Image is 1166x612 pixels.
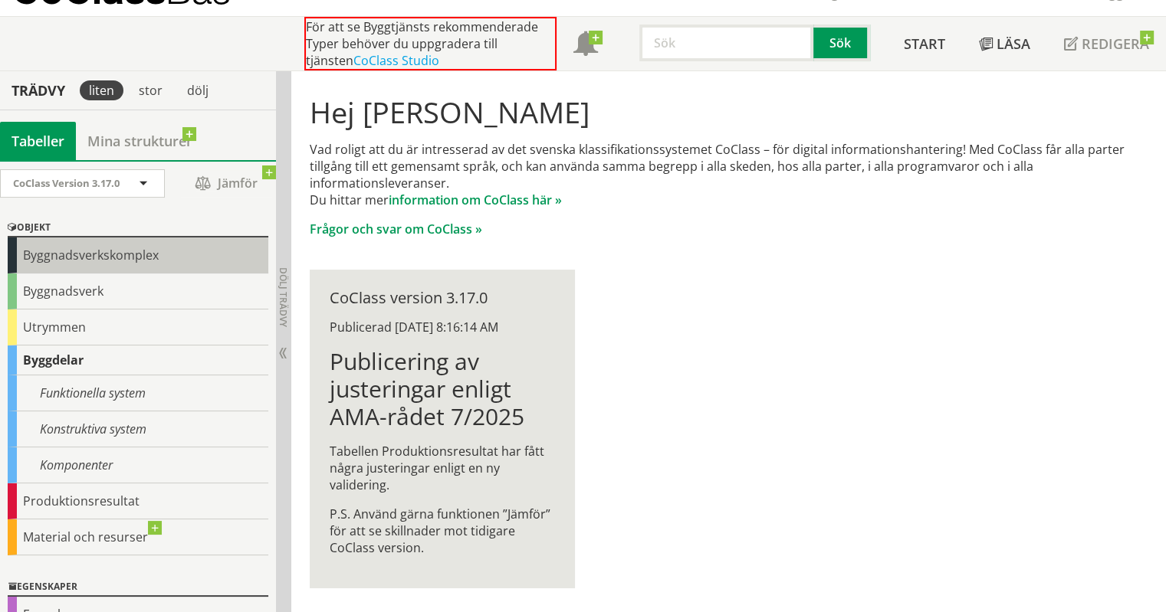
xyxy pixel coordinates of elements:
[1082,34,1149,53] span: Redigera
[304,17,557,70] div: För att se Byggtjänsts rekommenderade Typer behöver du uppgradera till tjänsten
[8,273,268,309] div: Byggnadsverk
[310,95,1148,129] h1: Hej [PERSON_NAME]
[310,141,1148,208] p: Vad roligt att du är intresserad av det svenska klassifikationssystemet CoClass – för digital inf...
[962,17,1047,70] a: Läsa
[813,25,870,61] button: Sök
[330,290,555,306] div: CoClass version 3.17.0
[277,267,290,327] span: Dölj trädvy
[904,34,945,53] span: Start
[3,82,74,99] div: Trädvy
[13,176,120,190] span: CoClass Version 3.17.0
[639,25,813,61] input: Sök
[8,345,268,375] div: Byggdelar
[310,221,482,237] a: Frågor och svar om CoClass »
[130,80,172,100] div: stor
[8,411,268,447] div: Konstruktiva system
[8,578,268,597] div: Egenskaper
[330,319,555,335] div: Publicerad [DATE] 8:16:14 AM
[573,33,598,57] span: Notifikationer
[389,191,562,208] a: information om CoClass här »
[997,34,1030,53] span: Läsa
[353,52,439,69] a: CoClass Studio
[178,80,218,100] div: dölj
[8,219,268,237] div: Objekt
[887,17,962,70] a: Start
[8,309,268,345] div: Utrymmen
[330,443,555,493] p: Tabellen Produktionsresultat har fått några justeringar enligt en ny validering.
[8,447,268,483] div: Komponenter
[180,170,272,197] span: Jämför
[76,122,204,160] a: Mina strukturer
[8,237,268,273] div: Byggnadsverkskomplex
[330,506,555,556] p: P.S. Använd gärna funktionen ”Jämför” för att se skillnader mot tidigare CoClass version.
[1047,17,1166,70] a: Redigera
[8,519,268,555] div: Material och resurser
[330,348,555,430] h1: Publicering av justeringar enligt AMA-rådet 7/2025
[8,375,268,411] div: Funktionella system
[80,80,123,100] div: liten
[8,483,268,519] div: Produktionsresultat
